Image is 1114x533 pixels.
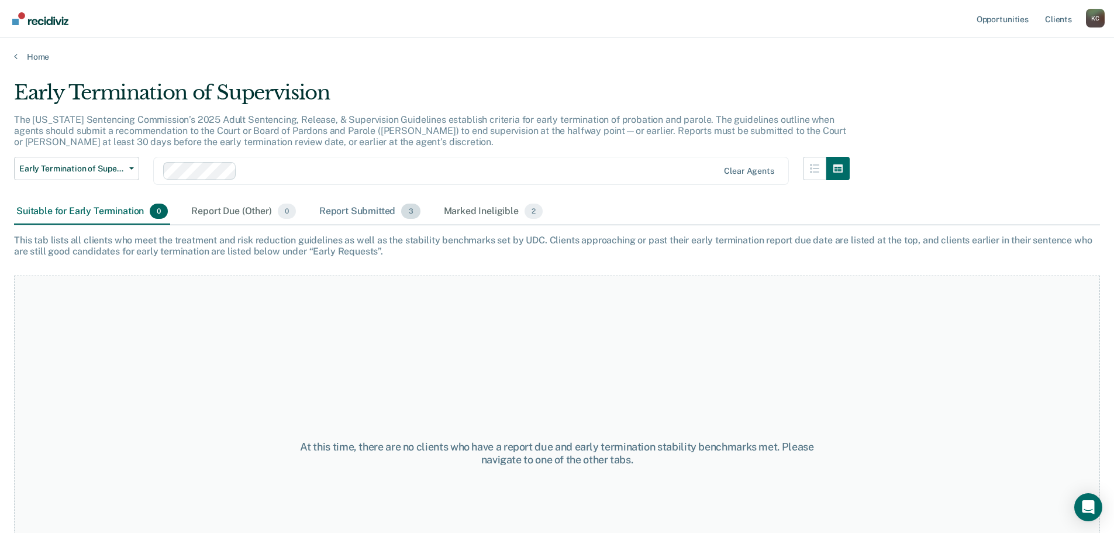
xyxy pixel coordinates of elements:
[12,12,68,25] img: Recidiviz
[1086,9,1105,27] div: K C
[286,441,829,466] div: At this time, there are no clients who have a report due and early termination stability benchmar...
[14,199,170,225] div: Suitable for Early Termination0
[14,114,846,147] p: The [US_STATE] Sentencing Commission’s 2025 Adult Sentencing, Release, & Supervision Guidelines e...
[189,199,298,225] div: Report Due (Other)0
[724,166,774,176] div: Clear agents
[401,204,420,219] span: 3
[14,235,1100,257] div: This tab lists all clients who meet the treatment and risk reduction guidelines as well as the st...
[150,204,168,219] span: 0
[1086,9,1105,27] button: Profile dropdown button
[278,204,296,219] span: 0
[14,51,1100,62] a: Home
[1074,493,1102,521] div: Open Intercom Messenger
[442,199,546,225] div: Marked Ineligible2
[525,204,543,219] span: 2
[14,81,850,114] div: Early Termination of Supervision
[317,199,423,225] div: Report Submitted3
[19,164,125,174] span: Early Termination of Supervision
[14,157,139,180] button: Early Termination of Supervision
